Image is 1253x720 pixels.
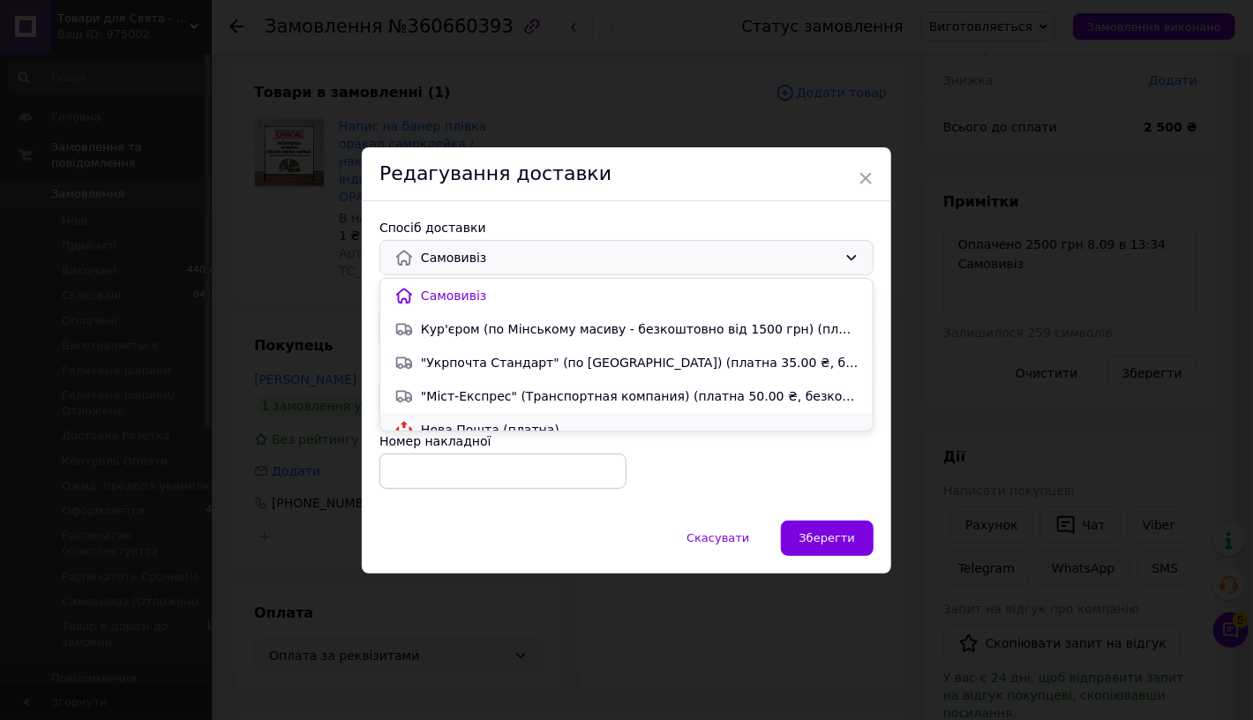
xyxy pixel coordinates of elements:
[799,531,855,544] span: Зберегти
[421,320,859,338] span: Кур'єром (по Мінському масиву - безкоштовно від 1500 грн) (платна 50.00 ₴, безкоштовно від 1500 ₴)
[421,354,859,371] span: "Укрпочта Стандарт" (по [GEOGRAPHIC_DATA]) (платна 35.00 ₴, безкоштовно від 2500 ₴)
[379,219,874,236] div: Спосіб доставки
[421,287,859,304] span: Самовивіз
[687,531,749,544] span: Скасувати
[421,248,837,267] span: Самовивіз
[421,387,859,405] span: "Міст-Експрес" (Транспортная компания) (платна 50.00 ₴, безкоштовно від 1500 ₴)
[421,421,859,439] span: Нова Пошта (платна)
[362,147,891,201] div: Редагування доставки
[858,163,874,193] span: ×
[379,434,491,448] span: Номер накладної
